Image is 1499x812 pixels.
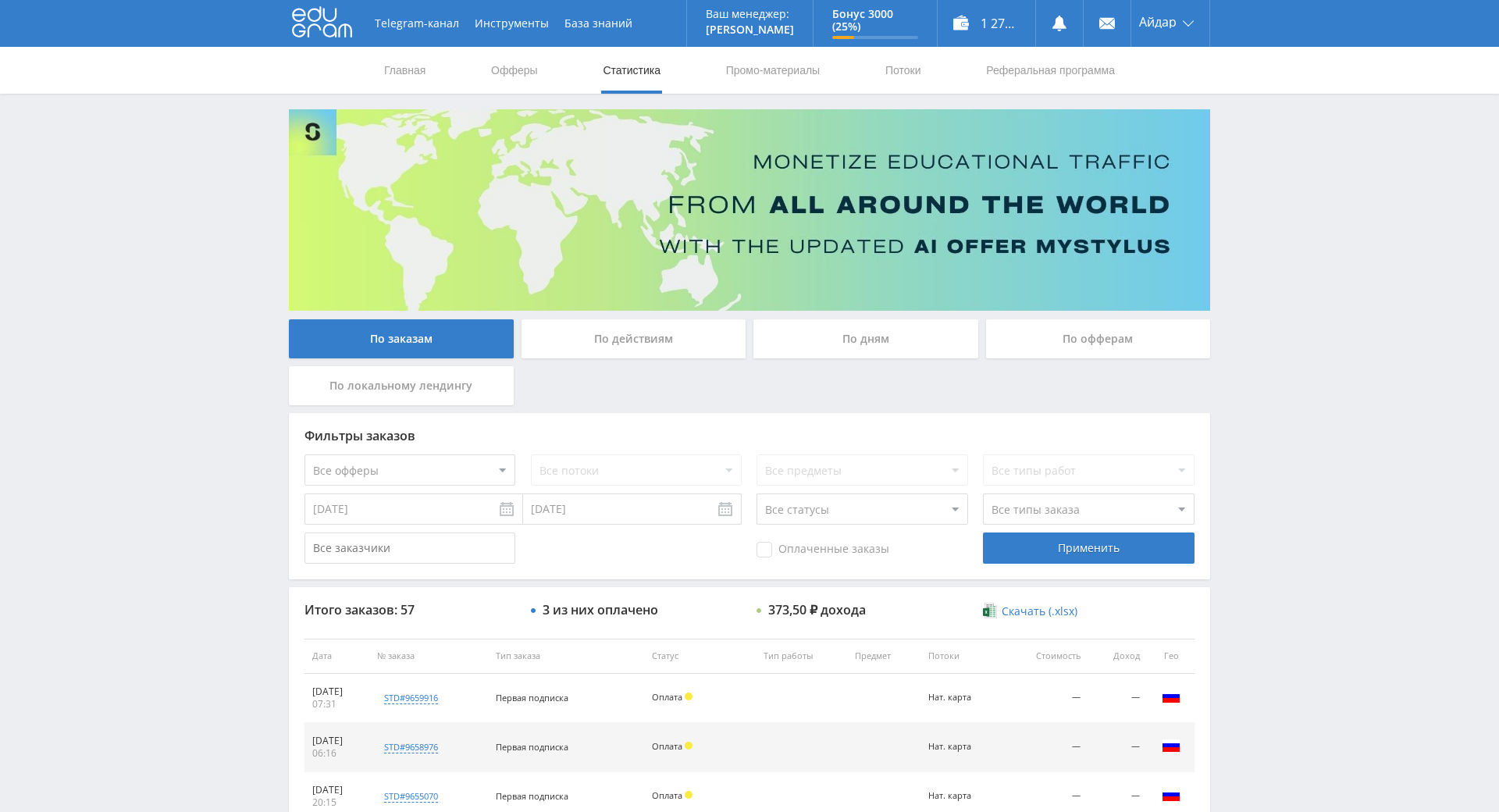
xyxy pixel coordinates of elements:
span: Оплаченные заказы [757,542,889,557]
td: — [1003,723,1088,772]
div: [DATE] [312,784,361,796]
div: Фильтры заказов [304,429,1195,443]
span: Холд [685,742,693,750]
div: Итого заказов: 57 [304,603,515,617]
th: Тип заказа [488,639,644,674]
div: [DATE] [312,735,361,747]
div: 3 из них оплачено [543,603,658,617]
a: Потоки [884,47,923,94]
div: По действиям [522,319,746,358]
span: Холд [685,791,693,799]
span: Холд [685,693,693,700]
div: По локальному лендингу [289,366,514,405]
img: xlsx [983,603,996,618]
div: 20:15 [312,796,361,809]
th: № заказа [369,639,487,674]
th: Потоки [920,639,1003,674]
a: Скачать (.xlsx) [983,604,1077,619]
td: — [1088,674,1148,723]
div: std#9655070 [384,790,438,803]
a: Реферальная программа [984,47,1116,94]
a: Промо-материалы [725,47,821,94]
span: Первая подписка [496,741,568,753]
div: 373,50 ₽ дохода [768,603,866,617]
div: Применить [983,532,1194,564]
th: Тип работы [756,639,847,674]
a: Офферы [490,47,539,94]
div: По заказам [289,319,514,358]
th: Статус [644,639,756,674]
a: Главная [383,47,427,94]
th: Гео [1148,639,1195,674]
div: Нат. карта [928,791,995,801]
img: rus.png [1162,785,1180,804]
a: Статистика [601,47,662,94]
p: Бонус 3000 (25%) [832,8,918,33]
th: Дата [304,639,369,674]
img: rus.png [1162,736,1180,755]
span: Оплата [652,740,682,752]
span: Айдар [1139,16,1177,28]
div: 07:31 [312,698,361,710]
div: std#9658976 [384,741,438,753]
span: Скачать (.xlsx) [1002,605,1077,618]
p: [PERSON_NAME] [706,23,794,36]
div: 06:16 [312,747,361,760]
input: Все заказчики [304,532,515,564]
p: Ваш менеджер: [706,8,794,20]
div: std#9659916 [384,692,438,704]
div: По дням [753,319,978,358]
img: Banner [289,109,1210,311]
th: Предмет [847,639,920,674]
div: [DATE] [312,686,361,698]
td: — [1003,674,1088,723]
span: Оплата [652,789,682,801]
div: По офферам [986,319,1211,358]
span: Оплата [652,691,682,703]
th: Стоимость [1003,639,1088,674]
img: rus.png [1162,687,1180,706]
span: Первая подписка [496,790,568,802]
td: — [1088,723,1148,772]
span: Первая подписка [496,692,568,703]
th: Доход [1088,639,1148,674]
div: Нат. карта [928,742,995,752]
div: Нат. карта [928,693,995,703]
